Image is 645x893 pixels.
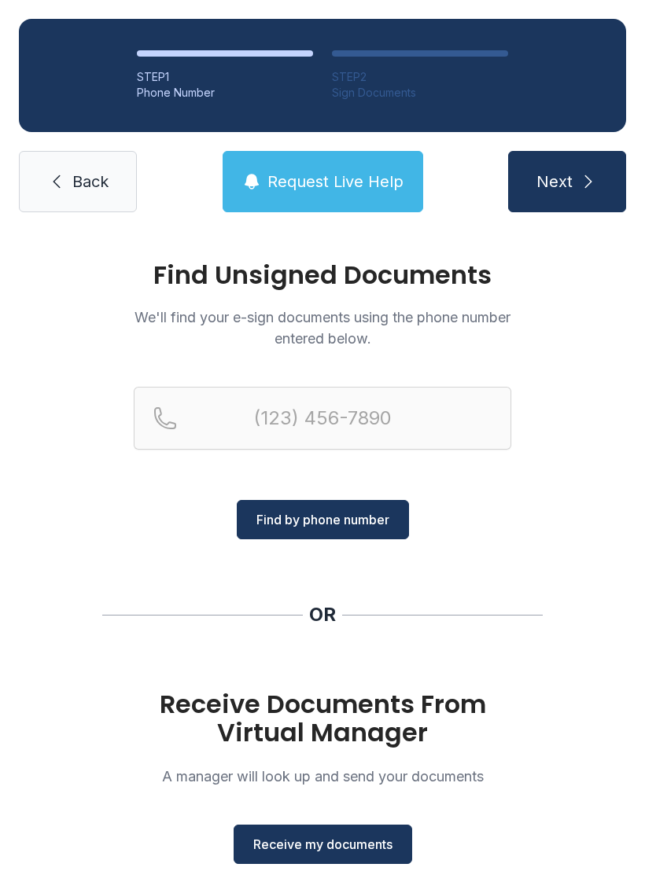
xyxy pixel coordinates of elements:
[332,69,508,85] div: STEP 2
[137,69,313,85] div: STEP 1
[134,690,511,747] h1: Receive Documents From Virtual Manager
[256,510,389,529] span: Find by phone number
[536,171,573,193] span: Next
[137,85,313,101] div: Phone Number
[253,835,393,854] span: Receive my documents
[134,766,511,787] p: A manager will look up and send your documents
[134,307,511,349] p: We'll find your e-sign documents using the phone number entered below.
[134,387,511,450] input: Reservation phone number
[267,171,404,193] span: Request Live Help
[72,171,109,193] span: Back
[332,85,508,101] div: Sign Documents
[309,602,336,627] div: OR
[134,263,511,288] h1: Find Unsigned Documents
